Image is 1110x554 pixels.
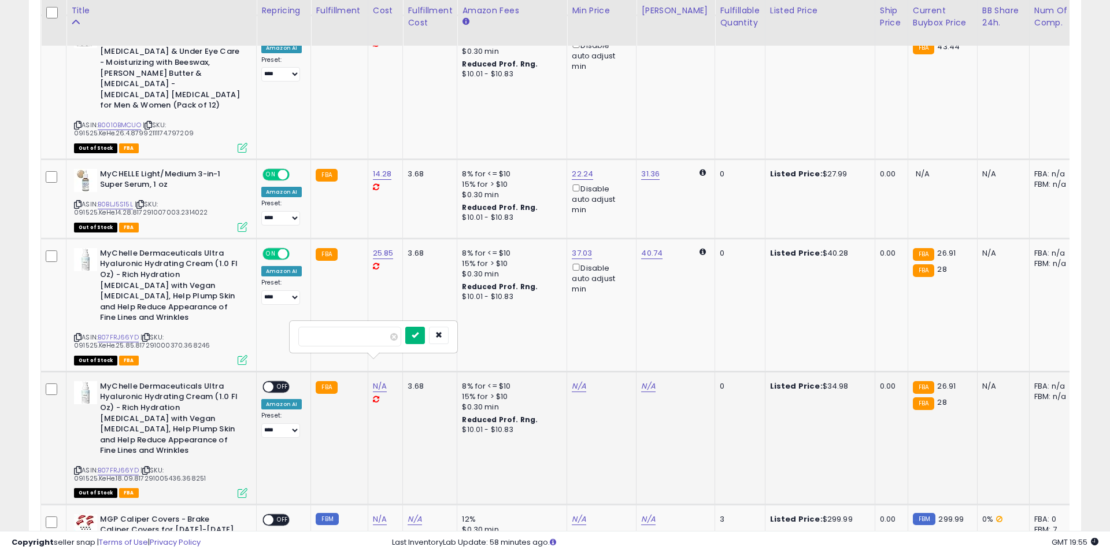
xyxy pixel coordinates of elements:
div: Preset: [261,412,302,438]
div: N/A [982,381,1020,392]
div: N/A [982,248,1020,258]
div: Num of Comp. [1034,5,1076,29]
a: N/A [373,514,387,525]
b: Listed Price: [770,381,823,392]
a: 37.03 [572,248,592,259]
small: FBA [316,248,337,261]
div: $40.28 [770,248,866,258]
b: Reduced Prof. Rng. [462,415,538,424]
div: [PERSON_NAME] [641,5,710,17]
a: N/A [641,381,655,392]
span: All listings that are currently out of stock and unavailable for purchase on Amazon [74,488,117,498]
small: FBA [913,248,934,261]
span: 26.91 [937,381,956,392]
div: FBA: n/a [1034,169,1072,179]
small: FBA [913,397,934,410]
span: OFF [273,382,292,392]
div: Listed Price [770,5,870,17]
div: N/A [982,169,1020,179]
b: Listed Price: [770,168,823,179]
div: $0.30 min [462,190,558,200]
div: 0% [982,514,1020,525]
b: Reviva Labs [MEDICAL_DATA] Stick - Hydrating [MEDICAL_DATA] for [MEDICAL_DATA] & Under Eye Care -... [100,25,240,114]
div: Amazon AI [261,187,302,197]
small: FBA [913,381,934,394]
div: FBM: n/a [1034,258,1072,269]
span: | SKU: 091525.KeHe.18.09.817291005436.368251 [74,466,206,483]
small: FBM [316,513,338,525]
div: Preset: [261,200,302,226]
div: 8% for <= $10 [462,381,558,392]
span: FBA [119,488,139,498]
a: B0BLJ5S15L [98,200,133,209]
div: Current Buybox Price [913,5,972,29]
span: 2025-09-15 19:55 GMT [1052,537,1098,548]
b: MyChelle Dermaceuticals Ultra Hyaluronic Hydrating Cream (1.0 Fl Oz) - Rich Hydration [MEDICAL_DA... [100,381,240,459]
a: N/A [572,514,586,525]
div: seller snap | | [12,537,201,548]
a: 22.24 [572,168,593,180]
div: $0.30 min [462,269,558,279]
a: B0010BMCUO [98,120,141,130]
div: Amazon Fees [462,5,562,17]
span: OFF [288,169,306,179]
div: Ship Price [880,5,903,29]
div: Preset: [261,56,302,82]
div: Title [71,5,251,17]
small: FBA [316,381,337,394]
b: MyCHELLE Light/Medium 3-in-1 Super Serum, 1 oz [100,169,240,193]
div: Preset: [261,279,302,305]
div: $34.98 [770,381,866,392]
span: FBA [119,143,139,153]
div: FBA: 0 [1034,514,1072,525]
div: 3.68 [408,169,448,179]
div: 0 [720,381,756,392]
div: 0 [720,248,756,258]
div: Disable auto adjust min [572,261,627,295]
div: FBM: n/a [1034,392,1072,402]
div: $0.30 min [462,402,558,412]
img: 31hy6RWssGL._SL40_.jpg [74,248,97,271]
b: MyChelle Dermaceuticals Ultra Hyaluronic Hydrating Cream (1.0 Fl Oz) - Rich Hydration [MEDICAL_DA... [100,248,240,326]
a: 31.36 [641,168,660,180]
a: Terms of Use [99,537,148,548]
div: ASIN: [74,248,247,364]
span: 28 [937,397,946,408]
a: N/A [572,381,586,392]
div: Cost [373,5,398,17]
div: 0.00 [880,381,899,392]
span: 43.44 [937,41,960,52]
div: 3.68 [408,381,448,392]
div: 8% for <= $10 [462,169,558,179]
span: | SKU: 091525.KeHe.26.4.87992111174.797209 [74,120,194,138]
div: Fulfillable Quantity [720,5,760,29]
b: Reduced Prof. Rng. [462,202,538,212]
img: 41+nI9mwv0L._SL40_.jpg [74,514,97,531]
div: Fulfillment [316,5,362,17]
a: N/A [408,514,421,525]
div: Disable auto adjust min [572,182,627,216]
div: $10.01 - $10.83 [462,425,558,435]
span: OFF [273,515,292,525]
a: N/A [641,514,655,525]
div: FBA: n/a [1034,248,1072,258]
div: Fulfillment Cost [408,5,452,29]
div: 12% [462,514,558,525]
span: All listings that are currently out of stock and unavailable for purchase on Amazon [74,223,117,232]
div: 0.00 [880,169,899,179]
span: | SKU: 091525.KeHe.25.85.817291000370.368246 [74,333,210,350]
div: 15% for > $10 [462,392,558,402]
div: $10.01 - $10.83 [462,213,558,223]
div: Amazon AI [261,43,302,53]
div: $10.01 - $10.83 [462,69,558,79]
span: 28 [937,264,946,275]
div: 0 [720,169,756,179]
small: FBA [316,169,337,182]
div: Disable auto adjust min [572,39,627,72]
div: 0.00 [880,514,899,525]
span: | SKU: 091525.KeHe.14.28.817291007003.2314022 [74,200,208,217]
span: 299.99 [938,514,964,525]
div: FBM: n/a [1034,179,1072,190]
b: Listed Price: [770,248,823,258]
div: Last InventoryLab Update: 58 minutes ago. [392,537,1098,548]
